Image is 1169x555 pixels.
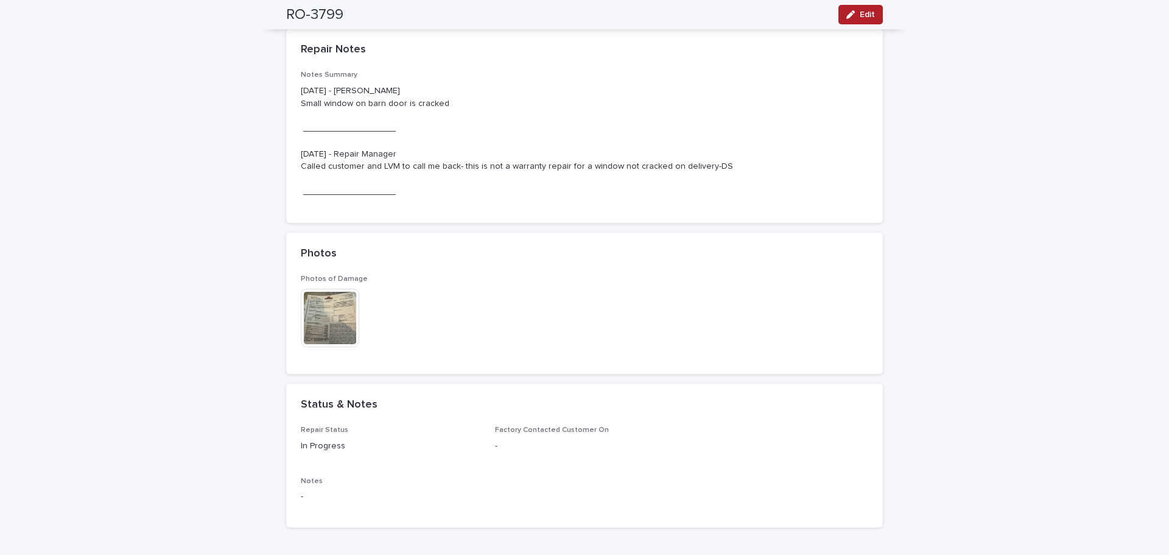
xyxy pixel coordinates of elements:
span: Notes Summary [301,71,357,79]
span: Notes [301,478,323,485]
h2: RO-3799 [286,6,343,24]
span: Edit [860,10,875,19]
p: [DATE] - [PERSON_NAME] Small window on barn door is cracked ___________________ [DATE] - Repair M... [301,85,868,199]
span: Photos of Damage [301,275,368,283]
button: Edit [838,5,883,24]
span: Repair Status [301,426,348,434]
p: In Progress [301,440,480,453]
h2: Photos [301,247,337,261]
span: Factory Contacted Customer On [495,426,609,434]
p: - [495,440,675,453]
p: - [301,490,868,503]
h2: Repair Notes [301,43,366,57]
h2: Status & Notes [301,398,377,412]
